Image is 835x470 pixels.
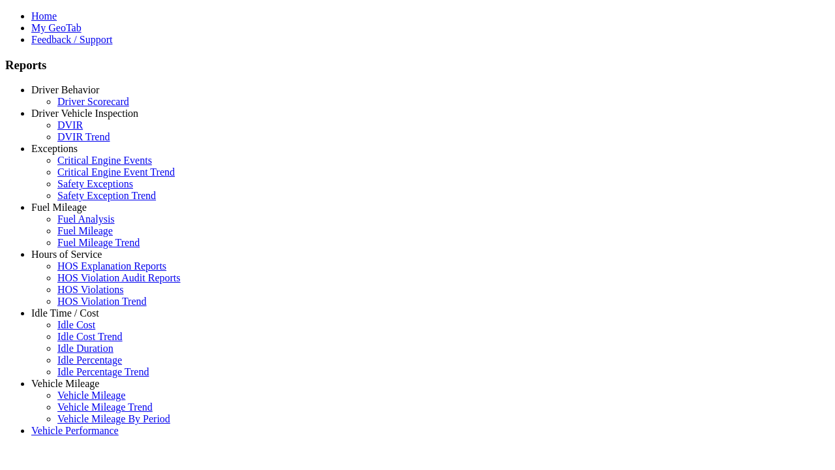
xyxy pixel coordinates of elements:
a: My GeoTab [31,22,82,33]
a: HOS Violation Trend [57,296,147,307]
a: Idle Time / Cost [31,307,99,319]
a: DVIR [57,119,83,131]
a: Fuel Mileage Trend [57,237,140,248]
a: Safety Exception Trend [57,190,156,201]
a: Feedback / Support [31,34,112,45]
a: Critical Engine Event Trend [57,166,175,178]
a: HOS Explanation Reports [57,260,166,272]
a: Idle Percentage [57,354,122,366]
a: Home [31,10,57,22]
a: Idle Percentage Trend [57,366,149,377]
a: Fuel Mileage [57,225,113,236]
a: Vehicle Mileage By Period [57,413,170,424]
a: Vehicle Mileage Trend [57,401,153,413]
a: Fuel Mileage [31,202,87,213]
a: Idle Cost Trend [57,331,123,342]
a: HOS Violations [57,284,123,295]
a: Vehicle Mileage [57,390,125,401]
a: Vehicle Mileage [31,378,99,389]
a: Critical Engine Events [57,155,152,166]
a: Safety Exceptions [57,178,133,189]
a: Vehicle Performance [31,425,119,436]
h3: Reports [5,58,830,72]
a: Fuel Analysis [57,213,115,225]
a: HOS Violation Audit Reports [57,272,181,283]
a: Driver Behavior [31,84,99,95]
a: DVIR Trend [57,131,110,142]
a: Idle Cost [57,319,95,330]
a: Exceptions [31,143,78,154]
a: Driver Scorecard [57,96,129,107]
a: Driver Vehicle Inspection [31,108,138,119]
a: Hours of Service [31,249,102,260]
a: Idle Duration [57,343,114,354]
